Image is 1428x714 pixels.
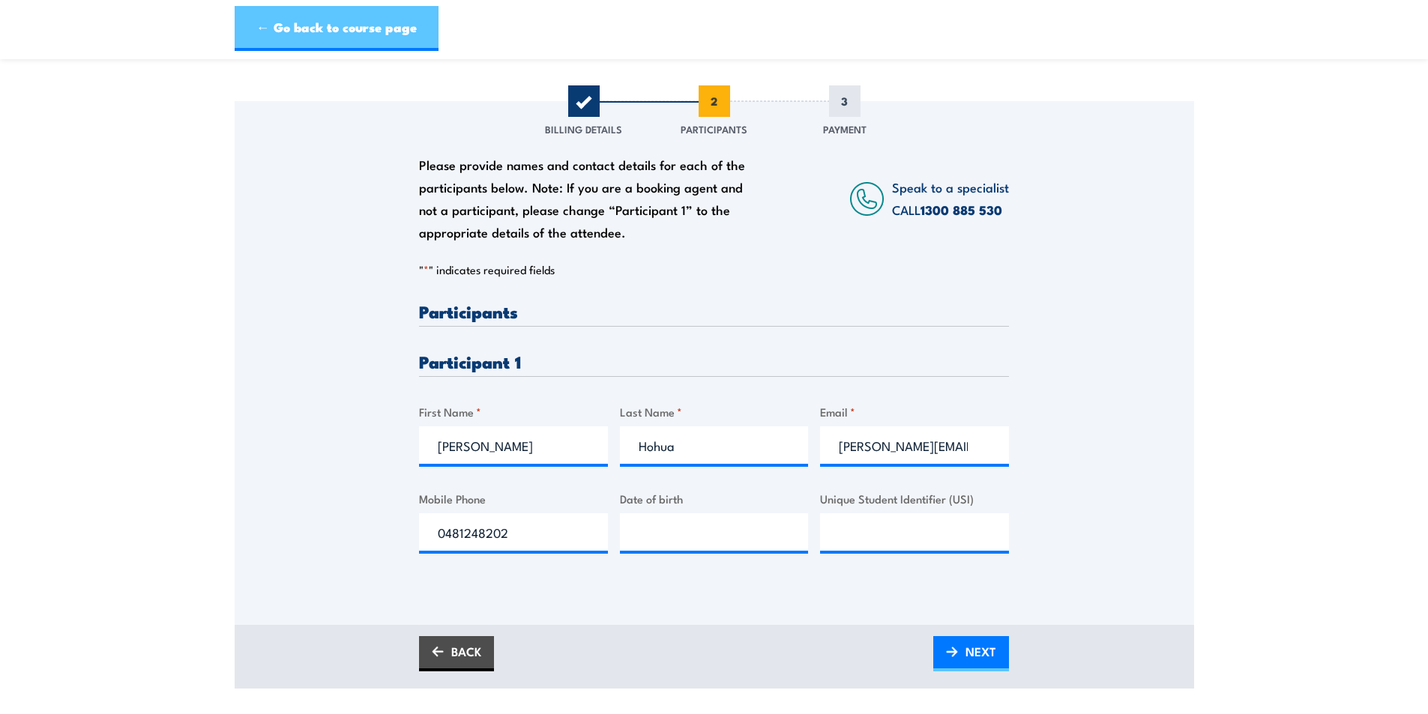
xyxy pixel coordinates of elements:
a: NEXT [933,636,1009,671]
h3: Participants [419,303,1009,320]
label: Email [820,403,1009,420]
span: 2 [699,85,730,117]
p: " " indicates required fields [419,262,1009,277]
span: NEXT [965,632,996,671]
label: Date of birth [620,490,809,507]
label: Mobile Phone [419,490,608,507]
a: BACK [419,636,494,671]
label: First Name [419,403,608,420]
div: Please provide names and contact details for each of the participants below. Note: If you are a b... [419,154,759,243]
span: 3 [829,85,861,117]
span: 1 [568,85,600,117]
h3: Participant 1 [419,353,1009,370]
label: Unique Student Identifier (USI) [820,490,1009,507]
a: 1300 885 530 [921,200,1002,220]
label: Last Name [620,403,809,420]
span: Speak to a specialist CALL [892,178,1009,219]
span: Payment [823,121,867,136]
a: ← Go back to course page [235,6,439,51]
span: Billing Details [545,121,622,136]
span: Participants [681,121,747,136]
